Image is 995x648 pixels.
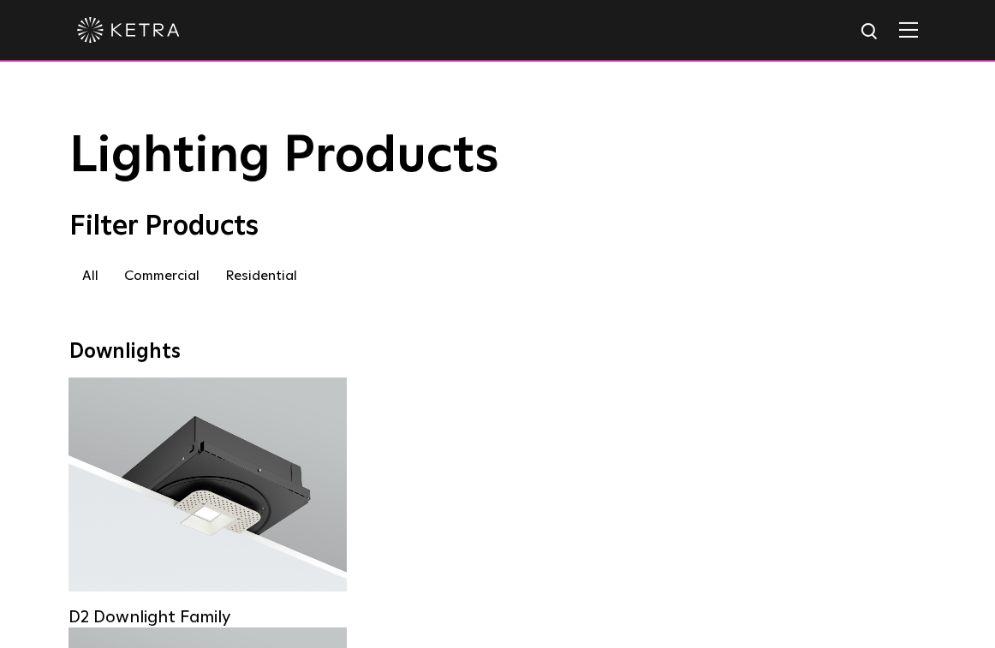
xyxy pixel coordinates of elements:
label: Residential [212,260,310,291]
div: Filter Products [69,211,926,243]
img: ketra-logo-2019-white [77,17,180,43]
div: Downlights [69,340,926,365]
a: D2 Downlight Family Lumen Output:1200Colors:White / Black / Gloss Black / Silver / Bronze / Silve... [69,378,347,602]
img: Hamburger%20Nav.svg [899,21,918,38]
span: Lighting Products [69,131,499,182]
label: All [69,260,111,291]
label: Commercial [111,260,212,291]
div: D2 Downlight Family [69,607,347,627]
img: search icon [860,21,881,43]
